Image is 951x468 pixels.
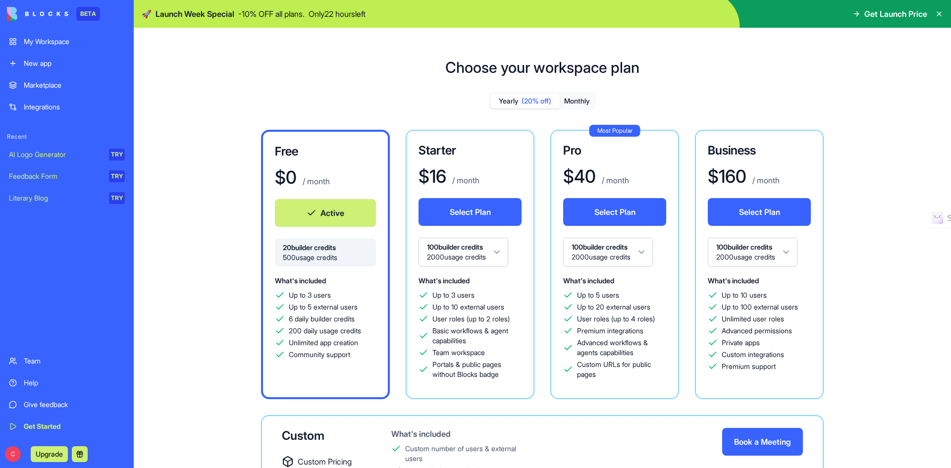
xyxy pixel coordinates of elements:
[419,276,470,285] span: What's included
[445,58,639,76] h1: Choose your workspace plan
[419,198,522,226] button: Select Plan
[275,199,376,227] button: Active
[9,150,102,159] div: AI Logo Generator
[5,446,21,462] span: C
[432,326,522,346] span: Basic workflows & agent capabilities
[24,378,125,388] div: Help
[3,75,131,95] a: Marketplace
[275,276,326,285] span: What's included
[722,428,803,456] button: Book a Meeting
[3,373,131,393] a: Help
[289,290,331,300] span: Up to 3 users
[563,198,666,226] button: Select Plan
[391,428,529,440] div: What's included
[722,326,792,336] span: Advanced permissions
[563,276,614,285] span: What's included
[432,360,522,379] span: Portals & public pages without Blocks badge
[563,166,596,186] h1: $ 40
[275,144,376,159] h3: Free
[589,125,640,137] div: Most Popular
[282,428,360,444] div: Custom
[238,8,305,20] p: - 10 % OFF all plans.
[3,166,131,186] a: Feedback FormTRY
[708,143,811,158] h3: Business
[283,253,368,262] span: 500 usage credits
[109,149,125,160] div: TRY
[3,188,131,208] a: Literary BlogTRY
[750,174,780,186] p: / month
[109,192,125,204] div: TRY
[419,166,446,186] h1: $ 16
[577,338,666,358] span: Advanced workflows & agents capabilities
[275,167,297,187] h1: $ 0
[298,456,352,468] span: Custom Pricing
[301,175,330,187] p: / month
[490,94,560,108] button: Yearly
[560,94,594,108] button: Monthly
[722,362,776,371] span: Premium support
[24,58,125,68] div: New app
[3,416,131,436] a: Get Started
[156,8,234,20] span: Launch Week Special
[432,314,510,324] span: User roles (up to 2 roles)
[9,171,102,181] div: Feedback Form
[24,102,125,112] div: Integrations
[289,350,350,360] span: Community support
[432,348,485,358] span: Team workspace
[563,143,666,158] h3: Pro
[864,8,927,20] span: Get Launch Price
[432,302,504,312] span: Up to 10 external users
[31,446,68,462] button: Upgrade
[708,198,811,226] button: Select Plan
[577,314,655,324] span: User roles (up to 4 roles)
[722,338,760,348] span: Private apps
[76,7,100,21] div: BETA
[309,8,366,20] p: Only 22 hours left
[3,145,131,164] a: AI Logo GeneratorTRY
[522,96,551,106] span: (20% off)
[7,7,68,21] img: logo
[7,7,100,21] a: BETA
[405,444,529,464] div: Custom number of users & external users
[708,276,759,285] span: What's included
[722,314,784,324] span: Unlimited user roles
[3,395,131,415] a: Give feedback
[708,166,746,186] h1: $ 160
[3,97,131,117] a: Integrations
[600,174,629,186] p: / month
[432,290,475,300] span: Up to 3 users
[289,314,355,324] span: 6 daily builder credits
[3,133,131,141] span: Recent
[24,37,125,47] div: My Workspace
[3,351,131,371] a: Team
[289,338,358,348] span: Unlimited app creation
[722,290,767,300] span: Up to 10 users
[31,449,68,459] a: Upgrade
[577,360,666,379] span: Custom URLs for public pages
[577,326,643,336] span: Premium integrations
[3,53,131,73] a: New app
[24,400,125,410] div: Give feedback
[3,32,131,52] a: My Workspace
[142,8,152,20] span: 🚀
[24,356,125,366] div: Team
[722,302,798,312] span: Up to 100 external users
[24,80,125,90] div: Marketplace
[289,326,361,336] span: 200 daily usage credits
[289,302,358,312] span: Up to 5 external users
[283,243,368,253] span: 20 builder credits
[109,170,125,182] div: TRY
[450,174,479,186] p: / month
[577,302,650,312] span: Up to 20 external users
[24,421,125,431] div: Get Started
[9,193,102,203] div: Literary Blog
[419,143,522,158] h3: Starter
[722,350,784,360] span: Custom integrations
[577,290,619,300] span: Up to 5 users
